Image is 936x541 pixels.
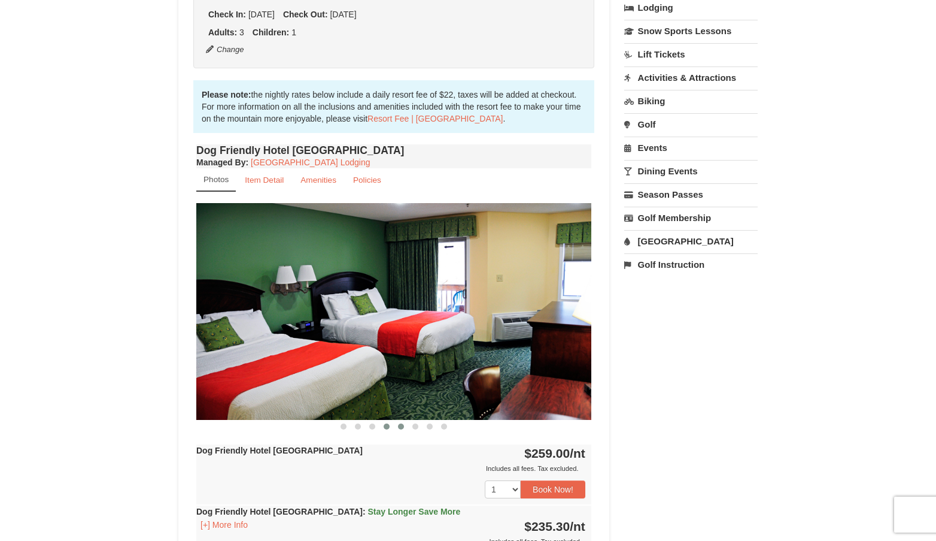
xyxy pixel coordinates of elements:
[196,158,248,167] strong: :
[245,176,284,185] small: Item Detail
[196,158,245,167] span: Managed By
[624,20,758,42] a: Snow Sports Lessons
[196,446,363,455] strong: Dog Friendly Hotel [GEOGRAPHIC_DATA]
[345,168,389,192] a: Policies
[196,463,585,474] div: Includes all fees. Tax excluded.
[624,43,758,65] a: Lift Tickets
[300,176,336,185] small: Amenities
[196,168,236,192] a: Photos
[202,90,251,99] strong: Please note:
[367,114,503,123] a: Resort Fee | [GEOGRAPHIC_DATA]
[193,80,594,133] div: the nightly rates below include a daily resort fee of $22, taxes will be added at checkout. For m...
[205,43,245,56] button: Change
[353,176,381,185] small: Policies
[524,446,585,460] strong: $259.00
[624,160,758,182] a: Dining Events
[624,207,758,229] a: Golf Membership
[570,446,585,460] span: /nt
[196,144,591,156] h4: Dog Friendly Hotel [GEOGRAPHIC_DATA]
[283,10,328,19] strong: Check Out:
[291,28,296,37] span: 1
[624,90,758,112] a: Biking
[363,507,366,516] span: :
[624,253,758,276] a: Golf Instruction
[624,230,758,252] a: [GEOGRAPHIC_DATA]
[368,507,461,516] span: Stay Longer Save More
[237,168,291,192] a: Item Detail
[208,28,237,37] strong: Adults:
[624,113,758,135] a: Golf
[521,480,585,498] button: Book Now!
[624,137,758,159] a: Events
[570,519,585,533] span: /nt
[196,203,591,419] img: 18876286-41-233aa5f3.jpg
[239,28,244,37] span: 3
[203,175,229,184] small: Photos
[330,10,356,19] span: [DATE]
[208,10,246,19] strong: Check In:
[624,67,758,89] a: Activities & Attractions
[251,158,370,167] a: [GEOGRAPHIC_DATA] Lodging
[196,518,252,531] button: [+] More Info
[196,507,460,516] strong: Dog Friendly Hotel [GEOGRAPHIC_DATA]
[248,10,275,19] span: [DATE]
[293,168,344,192] a: Amenities
[524,519,570,533] span: $235.30
[624,183,758,205] a: Season Passes
[253,28,289,37] strong: Children:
